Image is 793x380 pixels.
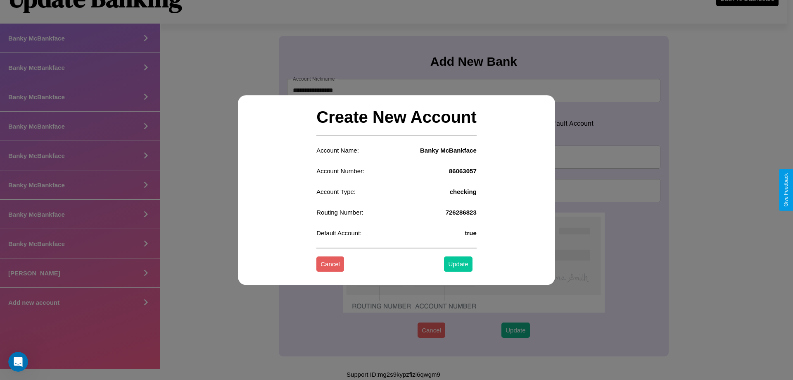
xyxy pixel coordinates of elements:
[316,207,363,218] p: Routing Number:
[446,209,477,216] h4: 726286823
[450,188,477,195] h4: checking
[316,227,361,239] p: Default Account:
[420,147,477,154] h4: Banky McBankface
[449,167,477,174] h4: 86063057
[8,352,28,372] iframe: Intercom live chat
[783,173,789,207] div: Give Feedback
[316,257,344,272] button: Cancel
[465,229,476,237] h4: true
[316,100,477,135] h2: Create New Account
[316,165,364,177] p: Account Number:
[316,186,356,197] p: Account Type:
[316,145,359,156] p: Account Name:
[444,257,472,272] button: Update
